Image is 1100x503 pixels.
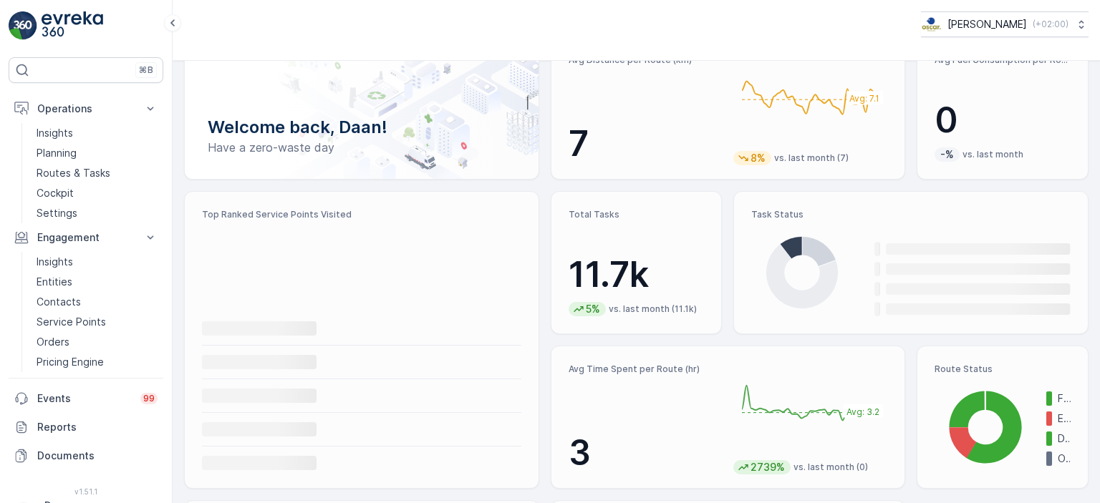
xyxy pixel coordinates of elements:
[9,487,163,496] span: v 1.51.1
[37,355,104,369] p: Pricing Engine
[569,431,723,474] p: 3
[37,315,106,329] p: Service Points
[31,143,163,163] a: Planning
[9,94,163,123] button: Operations
[37,420,158,434] p: Reports
[921,11,1089,37] button: [PERSON_NAME](+02:00)
[31,252,163,272] a: Insights
[37,275,72,289] p: Entities
[9,223,163,252] button: Engagement
[37,126,73,140] p: Insights
[921,16,942,32] img: basis-logo_rgb2x.png
[1058,411,1071,426] p: Expired
[749,151,767,165] p: 8%
[37,295,81,309] p: Contacts
[37,391,132,406] p: Events
[31,272,163,292] a: Entities
[37,166,110,180] p: Routes & Tasks
[31,203,163,223] a: Settings
[139,64,153,76] p: ⌘B
[569,363,723,375] p: Avg Time Spent per Route (hr)
[569,253,705,296] p: 11.7k
[749,460,786,474] p: 2739%
[37,335,69,349] p: Orders
[31,183,163,203] a: Cockpit
[935,99,1071,142] p: 0
[1033,19,1068,30] p: ( +02:00 )
[37,230,135,245] p: Engagement
[569,209,705,220] p: Total Tasks
[584,302,602,316] p: 5%
[37,186,74,200] p: Cockpit
[208,139,516,156] p: Have a zero-waste day
[793,462,868,473] p: vs. last month (0)
[1058,451,1071,466] p: Offline
[9,441,163,470] a: Documents
[143,393,155,404] p: 99
[37,102,135,116] p: Operations
[9,413,163,441] a: Reports
[939,147,955,162] p: -%
[31,292,163,312] a: Contacts
[208,116,516,139] p: Welcome back, Daan!
[774,152,849,164] p: vs. last month (7)
[935,363,1071,375] p: Route Status
[31,352,163,372] a: Pricing Engine
[31,163,163,183] a: Routes & Tasks
[9,11,37,40] img: logo
[1058,431,1071,446] p: Dispatched
[9,384,163,413] a: Events99
[42,11,103,40] img: logo_light-DOdMpM7g.png
[31,312,163,332] a: Service Points
[202,209,521,220] p: Top Ranked Service Points Visited
[37,206,77,220] p: Settings
[947,17,1027,31] p: [PERSON_NAME]
[37,449,158,463] p: Documents
[1058,391,1071,406] p: Finished
[37,146,77,160] p: Planning
[609,303,697,315] p: vs. last month (11.1k)
[569,122,723,165] p: 7
[31,332,163,352] a: Orders
[962,149,1023,160] p: vs. last month
[31,123,163,143] a: Insights
[751,209,1071,220] p: Task Status
[37,255,73,269] p: Insights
